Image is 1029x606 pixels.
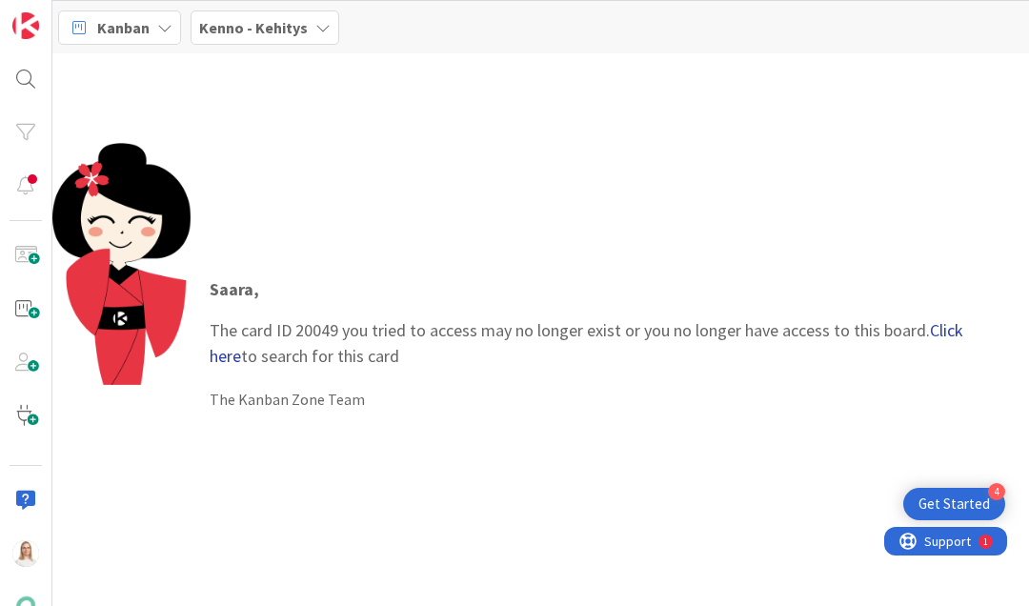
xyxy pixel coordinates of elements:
img: Visit kanbanzone.com [12,12,39,39]
b: Kenno - Kehitys [199,18,308,37]
span: Support [40,3,87,26]
div: 4 [988,483,1005,500]
div: Get Started [918,495,990,514]
img: SL [12,540,39,567]
span: Kanban [97,16,150,39]
a: Click here [210,319,963,367]
div: Open Get Started checklist, remaining modules: 4 [903,488,1005,520]
div: 1 [99,8,104,23]
p: The card ID 20049 you tried to access may no longer exist or you no longer have access to this bo... [210,276,1010,369]
div: The Kanban Zone Team [210,388,1010,411]
strong: Saara , [210,278,259,300]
